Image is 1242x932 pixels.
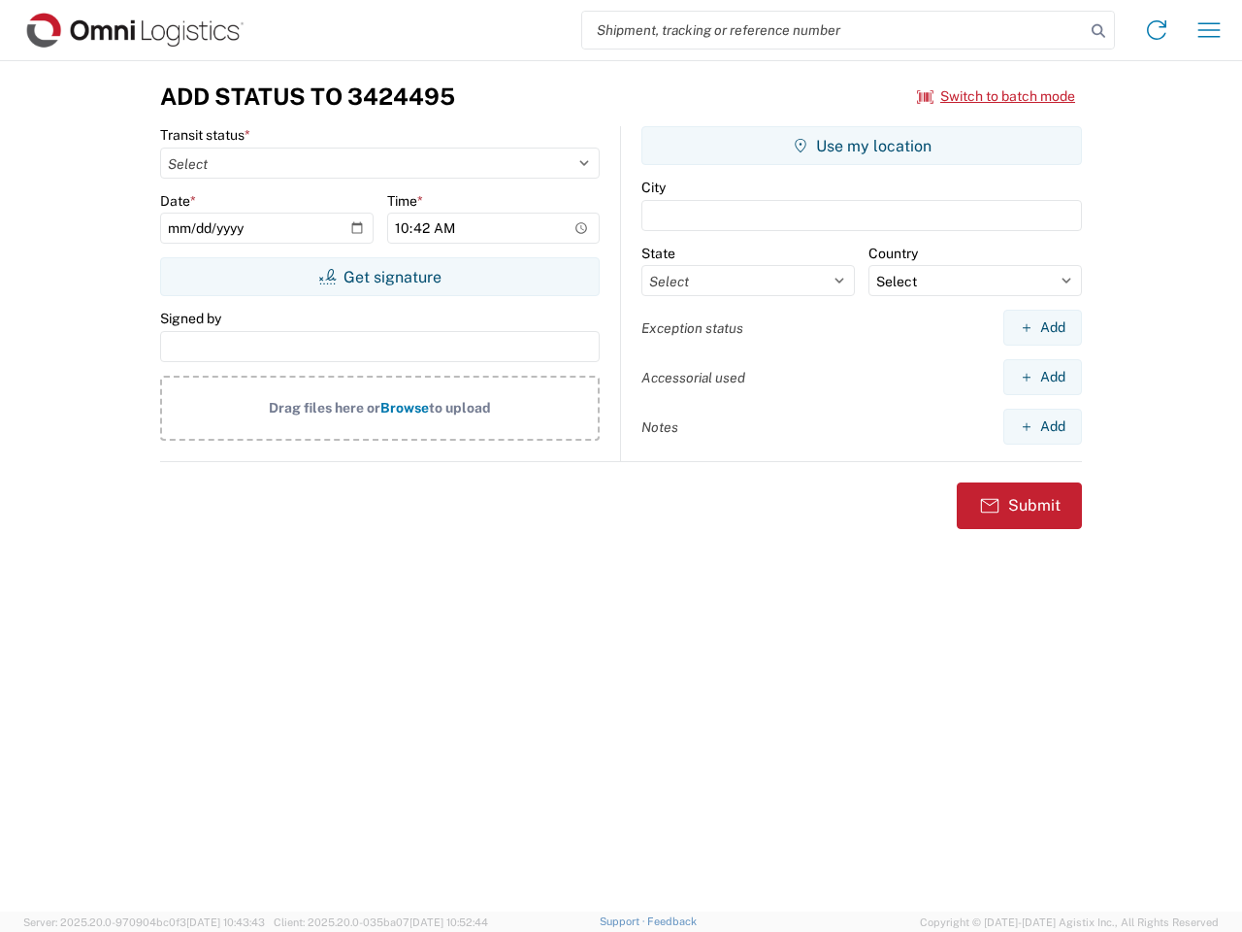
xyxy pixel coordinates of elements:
[1003,409,1082,445] button: Add
[957,483,1082,529] button: Submit
[600,915,648,927] a: Support
[160,310,221,327] label: Signed by
[641,418,678,436] label: Notes
[641,369,745,386] label: Accessorial used
[917,81,1075,113] button: Switch to batch mode
[429,400,491,416] span: to upload
[641,179,666,196] label: City
[269,400,380,416] span: Drag files here or
[647,915,697,927] a: Feedback
[868,245,918,262] label: Country
[1003,310,1082,346] button: Add
[641,245,675,262] label: State
[387,192,423,210] label: Time
[641,319,743,337] label: Exception status
[920,914,1219,931] span: Copyright © [DATE]-[DATE] Agistix Inc., All Rights Reserved
[23,916,265,928] span: Server: 2025.20.0-970904bc0f3
[274,916,488,928] span: Client: 2025.20.0-035ba07
[160,192,196,210] label: Date
[160,83,455,111] h3: Add Status to 3424495
[186,916,265,928] span: [DATE] 10:43:43
[380,400,429,416] span: Browse
[160,126,250,144] label: Transit status
[641,126,1082,165] button: Use my location
[1003,359,1082,395] button: Add
[409,916,488,928] span: [DATE] 10:52:44
[160,257,600,296] button: Get signature
[582,12,1085,49] input: Shipment, tracking or reference number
